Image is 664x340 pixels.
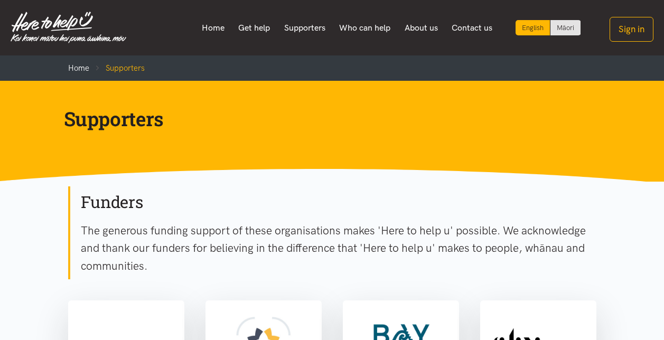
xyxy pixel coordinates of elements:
a: Switch to Te Reo Māori [550,20,581,35]
a: Get help [231,17,277,39]
a: Supporters [277,17,332,39]
a: About us [398,17,445,39]
h2: Funders [81,191,596,213]
p: The generous funding support of these organisations makes 'Here to help u' possible. We acknowled... [81,222,596,275]
li: Supporters [89,62,145,74]
div: Current language [516,20,550,35]
h1: Supporters [64,106,584,131]
a: Who can help [332,17,398,39]
img: Home [11,12,126,43]
div: Language toggle [516,20,581,35]
a: Contact us [445,17,500,39]
a: Home [194,17,231,39]
button: Sign in [610,17,653,42]
a: Home [68,63,89,73]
